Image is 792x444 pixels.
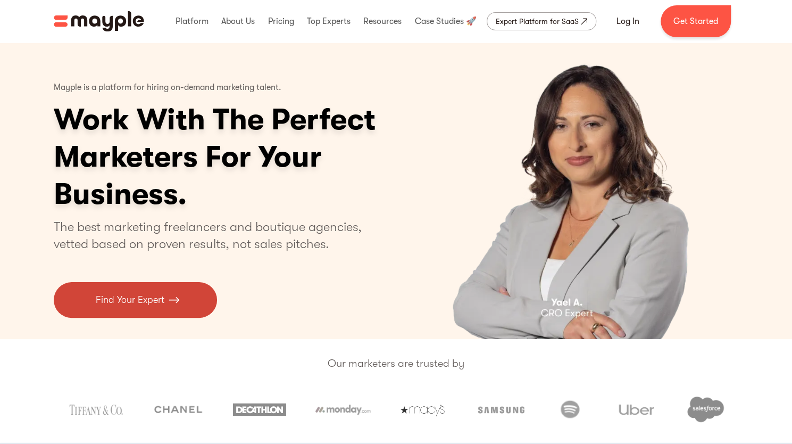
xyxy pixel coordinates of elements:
[361,4,404,38] div: Resources
[54,101,458,213] h1: Work With The Perfect Marketers For Your Business.
[661,5,731,37] a: Get Started
[604,9,652,34] a: Log In
[173,4,211,38] div: Platform
[406,43,739,339] div: carousel
[54,218,374,252] p: The best marketing freelancers and boutique agencies, vetted based on proven results, not sales p...
[487,12,596,30] a: Expert Platform for SaaS
[54,11,144,31] img: Mayple logo
[406,43,739,339] div: 3 of 4
[54,11,144,31] a: home
[54,75,281,101] p: Mayple is a platform for hiring on-demand marketing talent.
[96,293,164,307] p: Find Your Expert
[496,15,579,28] div: Expert Platform for SaaS
[265,4,296,38] div: Pricing
[54,282,217,318] a: Find Your Expert
[601,320,792,444] iframe: Chat Widget
[304,4,353,38] div: Top Experts
[219,4,257,38] div: About Us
